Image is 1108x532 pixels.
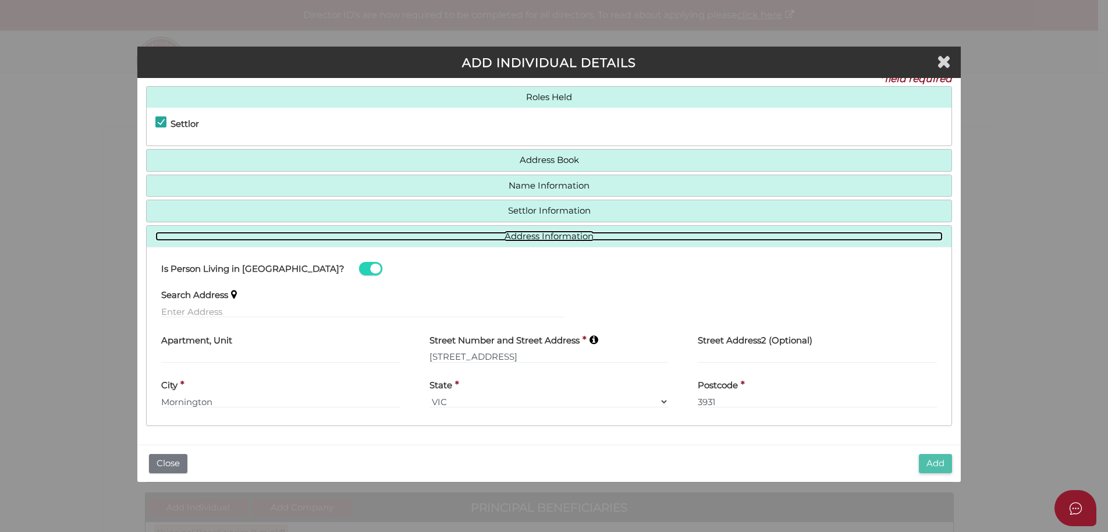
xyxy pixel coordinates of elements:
i: Keep typing in your address(including suburb) until it appears [589,335,598,345]
h4: Street Address2 (Optional) [698,336,812,346]
button: Add [919,454,952,473]
button: Close [149,454,187,473]
a: Address Information [155,232,943,242]
button: Open asap [1054,490,1096,526]
a: Settlor Information [155,206,943,216]
h4: Is Person Living in [GEOGRAPHIC_DATA]? [161,264,345,274]
h4: Apartment, Unit [161,336,232,346]
h4: Search Address [161,290,228,300]
h4: Street Number and Street Address [429,336,580,346]
h4: State [429,381,452,391]
input: Enter Address [161,305,564,318]
h4: City [161,381,177,391]
i: Keep typing in your address(including suburb) until it appears [231,289,237,299]
h4: Postcode [698,381,738,391]
input: Enter Australian Address [429,350,669,363]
